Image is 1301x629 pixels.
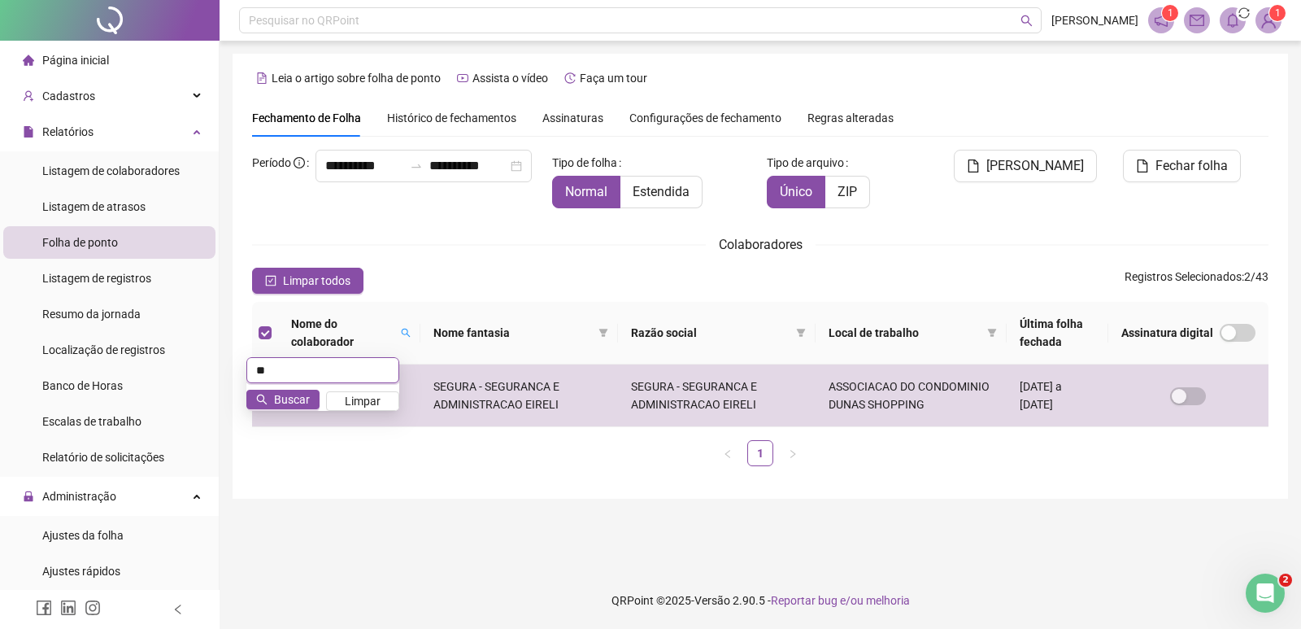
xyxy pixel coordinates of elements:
[1123,150,1241,182] button: Fechar folha
[36,600,52,616] span: facebook
[780,440,806,466] li: Próxima página
[85,600,101,616] span: instagram
[42,200,146,213] span: Listagem de atrasos
[767,154,844,172] span: Tipo de arquivo
[60,600,76,616] span: linkedin
[252,268,363,294] button: Limpar todos
[42,565,120,578] span: Ajustes rápidos
[23,126,34,138] span: file
[1235,4,1253,22] span: sync
[1020,15,1033,27] span: search
[715,440,741,466] button: left
[294,157,305,168] span: info-circle
[274,391,310,408] span: Buscar
[1168,7,1173,19] span: 1
[1007,365,1108,427] td: [DATE] a [DATE]
[265,275,276,286] span: check-square
[1136,159,1149,173] span: file
[1007,302,1108,365] th: Última folha fechada
[345,392,381,410] span: Limpar
[986,156,1084,176] span: [PERSON_NAME]
[42,272,151,285] span: Listagem de registros
[1125,268,1268,294] span: : 2 / 43
[401,328,411,338] span: search
[580,72,647,85] span: Faça um tour
[472,72,548,85] span: Assista o vídeo
[42,90,95,103] span: Cadastros
[433,324,592,342] span: Nome fantasia
[410,159,423,173] span: swap-right
[816,365,1007,427] td: ASSOCIACAO DO CONDOMINIO DUNAS SHOPPING
[42,236,118,249] span: Folha de ponto
[42,451,164,464] span: Relatório de solicitações
[788,449,798,459] span: right
[747,440,773,466] li: 1
[42,415,141,428] span: Escalas de trabalho
[1256,8,1281,33] img: 66227
[42,308,141,321] span: Resumo da jornada
[42,343,165,356] span: Localização de registros
[256,72,268,84] span: file-text
[283,272,350,290] span: Limpar todos
[1279,574,1292,587] span: 2
[1225,13,1240,28] span: bell
[272,72,441,85] span: Leia o artigo sobre folha de ponto
[694,594,730,607] span: Versão
[552,154,617,172] span: Tipo de folha
[723,449,733,459] span: left
[618,365,816,427] td: SEGURA - SEGURANCA E ADMINISTRACAO EIRELI
[246,390,320,409] button: Buscar
[719,237,803,252] span: Colaboradores
[984,321,1000,345] span: filter
[1155,156,1228,176] span: Fechar folha
[595,321,611,345] span: filter
[780,440,806,466] button: right
[967,159,980,173] span: file
[829,324,981,342] span: Local de trabalho
[23,90,34,102] span: user-add
[1154,13,1168,28] span: notification
[326,391,399,411] button: Limpar
[256,394,268,405] span: search
[954,150,1097,182] button: [PERSON_NAME]
[1246,574,1285,613] iframe: Intercom live chat
[793,321,809,345] span: filter
[564,72,576,84] span: history
[629,112,781,124] span: Configurações de fechamento
[398,312,414,354] span: search
[172,604,184,615] span: left
[780,184,812,199] span: Único
[1121,324,1213,342] span: Assinatura digital
[838,184,857,199] span: ZIP
[42,164,180,177] span: Listagem de colaboradores
[631,324,790,342] span: Razão social
[220,572,1301,629] footer: QRPoint © 2025 - 2.90.5 -
[748,441,772,465] a: 1
[987,328,997,338] span: filter
[23,55,34,66] span: home
[387,111,516,124] span: Histórico de fechamentos
[42,529,124,542] span: Ajustes da folha
[291,315,394,351] span: Nome do colaborador
[1269,5,1286,21] sup: Atualize o seu contato no menu Meus Dados
[542,112,603,124] span: Assinaturas
[42,379,123,392] span: Banco de Horas
[42,490,116,503] span: Administração
[1051,11,1138,29] span: [PERSON_NAME]
[42,125,94,138] span: Relatórios
[42,54,109,67] span: Página inicial
[1125,270,1242,283] span: Registros Selecionados
[23,491,34,502] span: lock
[796,328,806,338] span: filter
[598,328,608,338] span: filter
[1190,13,1204,28] span: mail
[633,184,690,199] span: Estendida
[252,111,361,124] span: Fechamento de Folha
[420,365,618,427] td: SEGURA - SEGURANCA E ADMINISTRACAO EIRELI
[715,440,741,466] li: Página anterior
[410,159,423,173] span: to
[565,184,607,199] span: Normal
[771,594,910,607] span: Reportar bug e/ou melhoria
[1275,7,1281,19] span: 1
[457,72,468,84] span: youtube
